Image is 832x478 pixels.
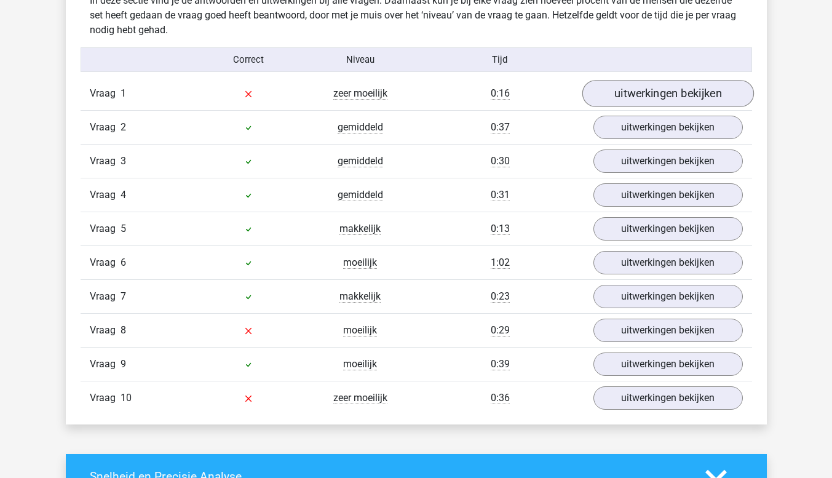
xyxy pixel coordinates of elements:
span: makkelijk [339,223,381,235]
span: gemiddeld [338,155,383,167]
span: Vraag [90,221,121,236]
span: moeilijk [343,358,377,370]
a: uitwerkingen bekijken [593,386,743,410]
div: Tijd [416,53,584,66]
span: Vraag [90,154,121,169]
span: 0:36 [491,392,510,404]
div: Niveau [304,53,416,66]
span: Vraag [90,391,121,405]
span: gemiddeld [338,121,383,133]
span: 1:02 [491,257,510,269]
span: 0:31 [491,189,510,201]
span: 10 [121,392,132,404]
span: 0:16 [491,87,510,100]
a: uitwerkingen bekijken [593,285,743,308]
span: 0:13 [491,223,510,235]
span: Vraag [90,289,121,304]
span: 0:29 [491,324,510,337]
span: zeer moeilijk [333,392,387,404]
a: uitwerkingen bekijken [593,319,743,342]
span: 0:30 [491,155,510,167]
span: Vraag [90,323,121,338]
span: 7 [121,290,126,302]
span: 2 [121,121,126,133]
a: uitwerkingen bekijken [593,217,743,241]
span: Vraag [90,120,121,135]
a: uitwerkingen bekijken [593,149,743,173]
a: uitwerkingen bekijken [593,353,743,376]
span: Vraag [90,86,121,101]
span: 0:39 [491,358,510,370]
a: uitwerkingen bekijken [593,183,743,207]
span: zeer moeilijk [333,87,387,100]
span: Vraag [90,188,121,202]
span: moeilijk [343,324,377,337]
span: 0:23 [491,290,510,303]
div: Correct [192,53,304,66]
span: 5 [121,223,126,234]
span: Vraag [90,357,121,372]
span: 6 [121,257,126,268]
span: 3 [121,155,126,167]
span: 0:37 [491,121,510,133]
span: 1 [121,87,126,99]
span: 4 [121,189,126,201]
span: 8 [121,324,126,336]
span: moeilijk [343,257,377,269]
span: 9 [121,358,126,370]
span: makkelijk [339,290,381,303]
span: gemiddeld [338,189,383,201]
a: uitwerkingen bekijken [593,116,743,139]
a: uitwerkingen bekijken [593,251,743,274]
span: Vraag [90,255,121,270]
a: uitwerkingen bekijken [582,81,753,108]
